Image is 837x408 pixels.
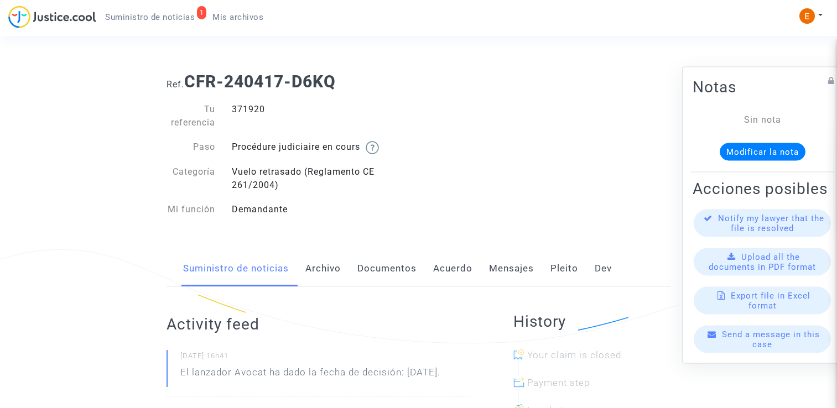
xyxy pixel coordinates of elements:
font: Procédure judiciaire en cours [232,142,360,152]
font: Pleito [550,263,578,274]
div: Sin nota [709,113,815,127]
div: Tu referencia [158,103,223,129]
div: Vuelo retrasado (Reglamento CE 261/2004) [223,165,419,192]
a: Suministro de noticias [183,250,289,287]
b: CFR-240417-D6KQ [184,72,336,91]
span: Your claim is closed [527,349,621,360]
a: Archivo [305,250,341,287]
span: Upload all the documents in PDF format [709,252,816,272]
div: Categoría [158,165,223,192]
a: Acuerdo [433,250,472,287]
span: Send a message in this case [722,329,820,349]
div: 371920 [223,103,419,129]
font: Mensajes [489,263,534,274]
span: Mis archivos [212,12,263,22]
a: Documentos [357,250,417,287]
span: Suministro de noticias [105,12,195,22]
a: Pleito [550,250,578,287]
p: El lanzador Avocat ha dado la fecha de decisión: [DATE]. [180,365,440,385]
font: Dev [595,263,612,274]
a: Dev [595,250,612,287]
div: 1 [197,6,207,19]
img: ACg8ocIeiFvHKe4dA5oeRFd_CiCnuxWUEc1A2wYhRJE3TTWt=s96-c [799,8,815,24]
span: Ref. [167,79,184,90]
font: Documentos [357,263,417,274]
h2: History [513,312,670,331]
button: Modificar la nota [720,143,805,161]
font: Suministro de noticias [183,263,289,274]
div: Demandante [223,203,419,216]
a: Mis archivos [204,9,272,25]
font: Acuerdo [433,263,472,274]
img: jc-logo.svg [8,6,96,28]
h2: Notas [693,77,832,97]
span: Notify my lawyer that the file is resolved [718,213,824,233]
h2: Activity feed [167,315,469,334]
div: Paso [158,140,223,154]
div: Mi función [158,203,223,216]
img: help.svg [366,141,379,154]
h2: Acciones posibles [693,179,832,198]
a: 1Suministro de noticias [96,9,204,25]
small: [DATE] 16h41 [180,351,469,365]
span: Export file in Excel format [731,291,810,311]
font: Archivo [305,263,341,274]
a: Mensajes [489,250,534,287]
